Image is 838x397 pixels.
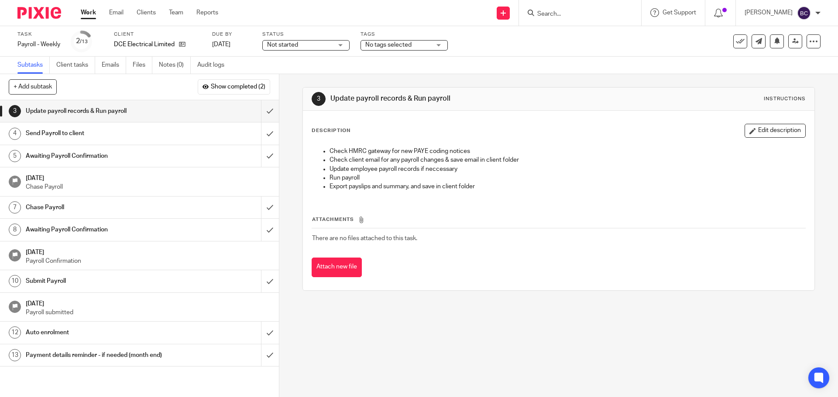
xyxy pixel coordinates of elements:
div: 4 [9,128,21,140]
label: Task [17,31,60,38]
span: Attachments [312,217,354,222]
h1: Update payroll records & Run payroll [26,105,177,118]
h1: Chase Payroll [26,201,177,214]
div: 3 [9,105,21,117]
h1: Update payroll records & Run payroll [330,94,577,103]
a: Notes (0) [159,57,191,74]
a: Clients [137,8,156,17]
h1: Send Payroll to client [26,127,177,140]
div: 13 [9,349,21,361]
a: Subtasks [17,57,50,74]
a: Team [169,8,183,17]
h1: [DATE] [26,172,270,183]
a: Reports [196,8,218,17]
div: 2 [76,36,88,46]
p: Check client email for any payroll changes & save email in client folder [330,156,805,164]
button: + Add subtask [9,79,57,94]
p: Payroll Confirmation [26,257,270,265]
label: Due by [212,31,251,38]
label: Tags [361,31,448,38]
p: Description [312,127,350,134]
a: Email [109,8,124,17]
button: Edit description [745,124,806,138]
h1: Awaiting Payroll Confirmation [26,149,177,163]
small: /13 [80,39,88,44]
div: Instructions [764,95,806,102]
label: Status [262,31,350,38]
label: Client [114,31,201,38]
p: Export payslips and summary, and save in client folder [330,182,805,191]
div: 7 [9,201,21,214]
p: Payroll submitted [26,308,270,317]
a: Audit logs [197,57,231,74]
p: Update employee payroll records if neccessary [330,165,805,173]
div: 10 [9,275,21,287]
span: There are no files attached to this task. [312,235,417,241]
div: Payroll - Weekly [17,40,60,49]
div: 3 [312,92,326,106]
span: Not started [267,42,298,48]
h1: Payment details reminder - if needed (month end) [26,349,177,362]
input: Search [536,10,615,18]
span: Show completed (2) [211,84,265,91]
p: DCE Electrical Limited [114,40,175,49]
div: 5 [9,150,21,162]
div: 8 [9,224,21,236]
span: Get Support [663,10,696,16]
button: Show completed (2) [198,79,270,94]
h1: Awaiting Payroll Confirmation [26,223,177,236]
h1: [DATE] [26,246,270,257]
img: svg%3E [797,6,811,20]
span: No tags selected [365,42,412,48]
h1: [DATE] [26,297,270,308]
h1: Auto enrolment [26,326,177,339]
img: Pixie [17,7,61,19]
a: Work [81,8,96,17]
span: [DATE] [212,41,230,48]
div: 12 [9,326,21,339]
a: Client tasks [56,57,95,74]
a: Files [133,57,152,74]
button: Attach new file [312,258,362,277]
p: [PERSON_NAME] [745,8,793,17]
p: Check HMRC gateway for new PAYE coding notices [330,147,805,156]
p: Run payroll [330,173,805,182]
p: Chase Payroll [26,183,270,191]
h1: Submit Payroll [26,275,177,288]
a: Emails [102,57,126,74]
